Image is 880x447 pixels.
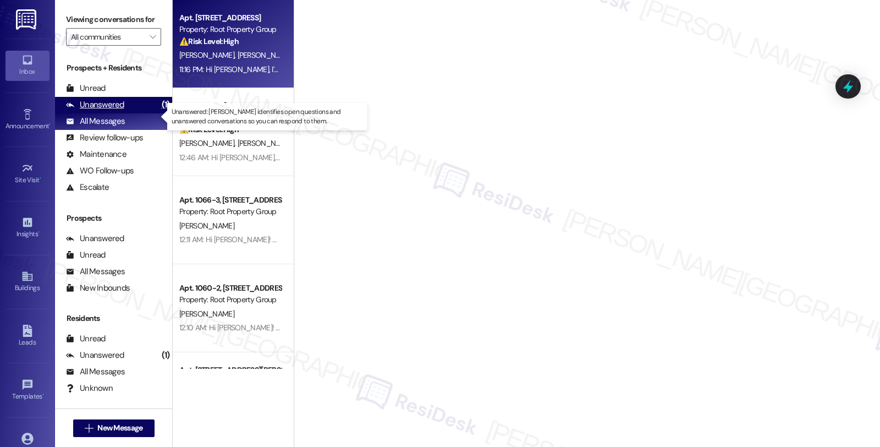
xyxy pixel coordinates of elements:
[5,213,50,243] a: Insights •
[49,121,51,128] span: •
[179,36,239,46] strong: ⚠️ Risk Level: High
[97,422,142,434] span: New Message
[66,249,106,261] div: Unread
[66,149,127,160] div: Maintenance
[179,24,281,35] div: Property: Root Property Group
[5,267,50,297] a: Buildings
[66,165,134,177] div: WO Follow-ups
[179,282,281,294] div: Apt. 1060-2, [STREET_ADDRESS]
[66,366,125,378] div: All Messages
[179,100,281,112] div: Apt. 1613-5R, [STREET_ADDRESS]
[179,364,281,376] div: Apt. [STREET_ADDRESS][PERSON_NAME][PERSON_NAME]
[5,159,50,189] a: Site Visit •
[73,419,155,437] button: New Message
[172,107,363,126] p: Unanswered: [PERSON_NAME] identifies open questions and unanswered conversations so you can respo...
[42,391,44,399] span: •
[179,50,238,60] span: [PERSON_NAME]
[5,321,50,351] a: Leads
[179,152,798,162] div: 12:46 AM: Hi [PERSON_NAME], I'd like to give you an update. Please know that a link has been sent...
[66,182,109,193] div: Escalate
[66,99,124,111] div: Unanswered
[179,206,281,217] div: Property: Root Property Group
[66,116,125,127] div: All Messages
[66,233,124,244] div: Unanswered
[179,309,234,319] span: [PERSON_NAME]
[66,350,124,361] div: Unanswered
[179,194,281,206] div: Apt. 1066-3, [STREET_ADDRESS]
[159,96,173,113] div: (1)
[66,266,125,277] div: All Messages
[55,212,172,224] div: Prospects
[66,282,130,294] div: New Inbounds
[179,221,234,231] span: [PERSON_NAME]
[55,313,172,324] div: Residents
[66,333,106,345] div: Unread
[16,9,38,30] img: ResiDesk Logo
[179,294,281,306] div: Property: Root Property Group
[85,424,93,433] i: 
[179,12,281,24] div: Apt. [STREET_ADDRESS]
[66,11,161,28] label: Viewing conversations for
[238,138,293,148] span: [PERSON_NAME]
[40,175,41,182] span: •
[5,375,50,405] a: Templates •
[38,228,40,236] span: •
[55,62,172,74] div: Prospects + Residents
[66,132,143,144] div: Review follow-ups
[5,51,50,80] a: Inbox
[238,50,296,60] span: [PERSON_NAME]
[66,383,113,394] div: Unknown
[150,32,156,41] i: 
[71,28,144,46] input: All communities
[179,138,238,148] span: [PERSON_NAME]
[179,124,239,134] strong: ⚠️ Risk Level: High
[66,83,106,94] div: Unread
[179,64,582,74] div: 11:16 PM: Hi [PERSON_NAME], I'm sorry, but I was already out when your message came in. Have you ...
[159,347,173,364] div: (1)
